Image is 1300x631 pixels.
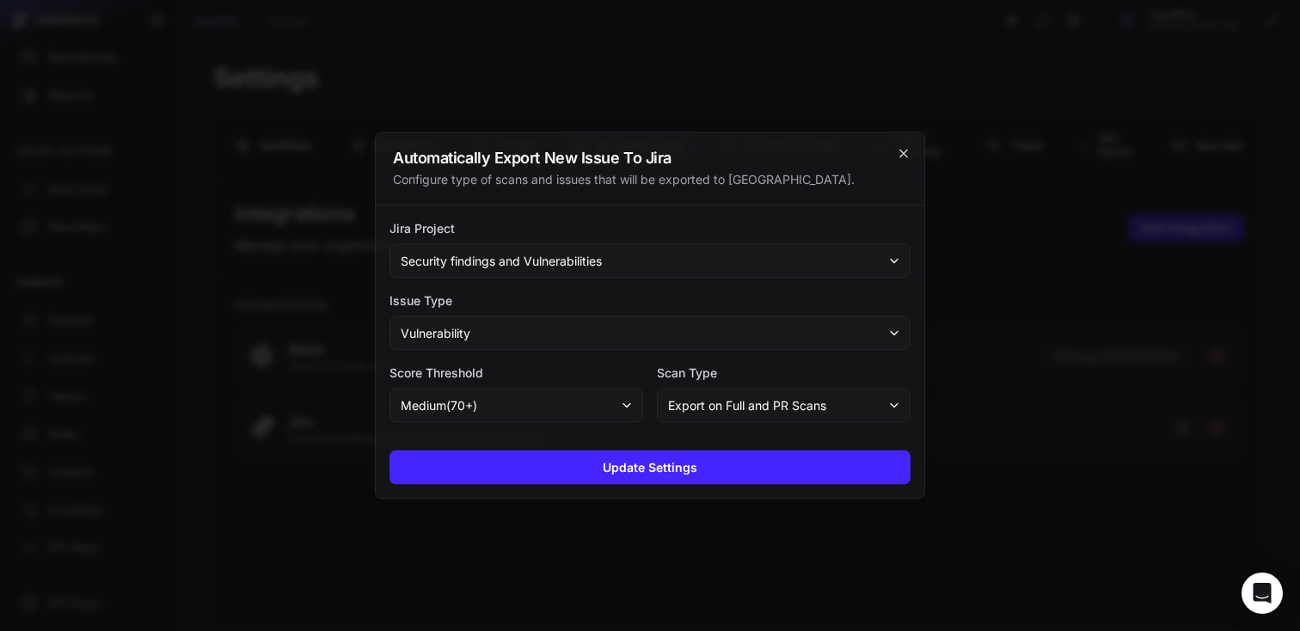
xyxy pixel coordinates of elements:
label: Score Threshold [389,365,643,382]
div: Configure type of scans and issues that will be exported to [GEOGRAPHIC_DATA]. [393,171,907,188]
button: Security findings and Vulnerabilities [389,244,911,279]
h2: Automatically Export New Issue To Jira [393,150,907,166]
svg: cross 2, [897,147,911,161]
label: Scan Type [657,365,911,382]
span: Export on Full and PR Scans [668,397,826,414]
span: medium ( 70 +) [401,397,477,414]
label: Jira Project [389,220,911,237]
div: Open Intercom Messenger [1242,573,1283,614]
button: Vulnerability [389,316,911,351]
button: Update Settings [389,450,911,485]
span: Security findings and Vulnerabilities [401,253,602,270]
label: Issue Type [389,292,911,309]
span: Vulnerability [401,325,470,342]
button: medium(70+) [389,389,643,423]
button: Export on Full and PR Scans [657,389,911,423]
